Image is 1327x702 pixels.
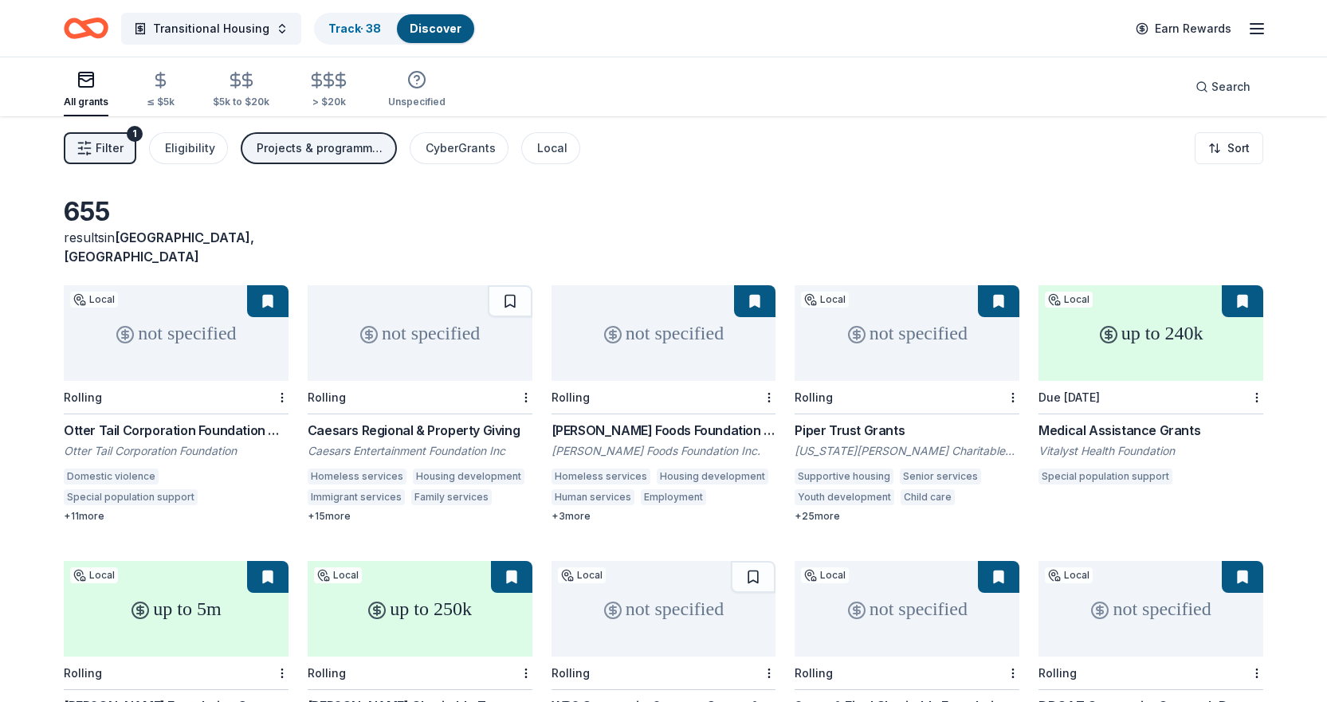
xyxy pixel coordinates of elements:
a: Home [64,10,108,47]
a: Track· 38 [328,22,381,35]
div: Rolling [308,666,346,680]
div: up to 240k [1038,285,1263,381]
button: Transitional Housing [121,13,301,45]
div: 655 [64,196,289,228]
div: Local [537,139,567,158]
div: + 25 more [795,510,1019,523]
button: Sort [1195,132,1263,164]
div: Immigrant services [308,489,405,505]
div: $5k to $20k [213,96,269,108]
div: Housing development [413,469,524,484]
a: Earn Rewards [1126,14,1241,43]
div: Rolling [552,666,590,680]
div: not specified [1038,561,1263,657]
button: Eligibility [149,132,228,164]
div: Medical Assistance Grants [1038,421,1263,440]
div: Rolling [1038,666,1077,680]
div: ≤ $5k [147,96,175,108]
div: results [64,228,289,266]
div: Local [314,567,362,583]
div: Local [1045,292,1093,308]
div: Family services [411,489,492,505]
div: [PERSON_NAME] Foods Foundation Inc. [552,443,776,459]
div: Projects & programming, General operations [257,139,384,158]
div: Employment [641,489,706,505]
div: > $20k [308,96,350,108]
div: Otter Tail Corporation Foundation [64,443,289,459]
div: not specified [552,285,776,381]
div: not specified [552,561,776,657]
div: Piper Trust Grants [795,421,1019,440]
span: [GEOGRAPHIC_DATA], [GEOGRAPHIC_DATA] [64,229,254,265]
div: not specified [795,285,1019,381]
div: Special population support [64,489,198,505]
a: up to 240kLocalDue [DATE]Medical Assistance GrantsVitalyst Health FoundationSpecial population su... [1038,285,1263,489]
div: Rolling [795,666,833,680]
div: Supportive housing [795,469,893,484]
div: Senior services [900,469,981,484]
span: in [64,229,254,265]
button: Track· 38Discover [314,13,476,45]
div: Child care [901,489,955,505]
button: Filter1 [64,132,136,164]
div: All grants [64,96,108,108]
button: > $20k [308,65,350,116]
div: up to 250k [308,561,532,657]
div: [PERSON_NAME] Foods Foundation Grant [552,421,776,440]
div: Homeless services [308,469,406,484]
div: Caesars Entertainment Foundation Inc [308,443,532,459]
span: Filter [96,139,124,158]
button: Projects & programming, General operations [241,132,397,164]
div: Vitalyst Health Foundation [1038,443,1263,459]
div: Rolling [64,666,102,680]
div: Caesars Regional & Property Giving [308,421,532,440]
div: Rolling [64,390,102,404]
div: Local [70,292,118,308]
div: Housing development [657,469,768,484]
div: Local [801,567,849,583]
button: CyberGrants [410,132,508,164]
div: 1 [127,126,143,142]
div: Local [801,292,849,308]
div: Otter Tail Corporation Foundation Grant Program [64,421,289,440]
button: $5k to $20k [213,65,269,116]
div: Youth development [795,489,894,505]
div: + 15 more [308,510,532,523]
a: not specifiedLocalRollingOtter Tail Corporation Foundation Grant ProgramOtter Tail Corporation Fo... [64,285,289,523]
button: Local [521,132,580,164]
div: not specified [308,285,532,381]
div: Human services [552,489,634,505]
button: Search [1183,71,1263,103]
a: not specifiedLocalRollingPiper Trust Grants[US_STATE][PERSON_NAME] Charitable TrustSupportive hou... [795,285,1019,523]
a: Discover [410,22,461,35]
div: Due [DATE] [1038,390,1100,404]
div: + 11 more [64,510,289,523]
div: CyberGrants [426,139,496,158]
div: Rolling [795,390,833,404]
div: Homeless services [552,469,650,484]
div: Eligibility [165,139,215,158]
div: Unspecified [388,96,446,108]
span: Search [1211,77,1250,96]
div: not specified [795,561,1019,657]
button: Unspecified [388,64,446,116]
button: ≤ $5k [147,65,175,116]
a: not specifiedRolling[PERSON_NAME] Foods Foundation Grant[PERSON_NAME] Foods Foundation Inc.Homele... [552,285,776,523]
div: not specified [64,285,289,381]
div: Domestic violence [64,469,159,484]
div: Local [1045,567,1093,583]
div: Special population support [1038,469,1172,484]
span: Sort [1227,139,1250,158]
div: up to 5m [64,561,289,657]
div: Local [70,567,118,583]
button: All grants [64,64,108,116]
div: Local [558,567,606,583]
div: Rolling [552,390,590,404]
div: + 3 more [552,510,776,523]
span: Transitional Housing [153,19,269,38]
div: Rolling [308,390,346,404]
div: [US_STATE][PERSON_NAME] Charitable Trust [795,443,1019,459]
a: not specifiedRollingCaesars Regional & Property GivingCaesars Entertainment Foundation IncHomeles... [308,285,532,523]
